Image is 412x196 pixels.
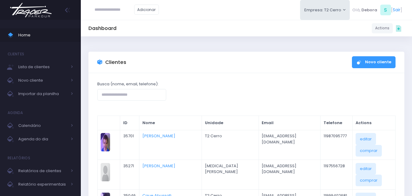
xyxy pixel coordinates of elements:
th: Telefone [321,116,353,130]
span: Debora [361,7,377,13]
h5: Dashboard [88,25,116,31]
td: 1197556728 [321,160,353,189]
td: T2 Cerro [202,130,259,160]
a: [PERSON_NAME] [142,133,175,139]
a: editar [356,133,376,145]
h4: Agenda [8,107,23,119]
h4: Relatórios [8,152,30,164]
a: Novo cliente [352,56,396,68]
span: S [380,5,391,15]
a: editar [356,163,376,175]
h4: Clientes [8,48,24,60]
a: comprar [356,145,382,157]
a: [PERSON_NAME] [142,163,175,169]
td: 35701 [120,130,139,160]
span: Relatório experimentais [18,180,67,188]
span: Novo cliente [18,76,67,84]
th: Unidade [202,116,259,130]
h3: Clientes [105,59,126,65]
span: Olá, [352,7,360,13]
th: Email [259,116,321,130]
span: Calendário [18,122,67,130]
a: Adicionar [134,5,159,15]
td: [EMAIL_ADDRESS][DOMAIN_NAME] [259,160,321,189]
a: Actions [372,23,393,33]
span: Relatórios de clientes [18,167,67,175]
td: 11987095777 [321,130,353,160]
a: comprar [356,175,382,186]
th: Actions [352,116,395,130]
th: Nome [139,116,202,130]
label: Busca (nome, email, telefone): [97,81,159,87]
th: ID [120,116,139,130]
span: Importar da planilha [18,90,67,98]
td: [EMAIL_ADDRESS][DOMAIN_NAME] [259,130,321,160]
span: Home [18,31,73,39]
td: [MEDICAL_DATA] [PERSON_NAME] [202,160,259,189]
span: Agenda do dia [18,135,67,143]
a: Sair [393,7,400,13]
div: [ ] [350,3,404,17]
span: Lista de clientes [18,63,67,71]
td: 35271 [120,160,139,189]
